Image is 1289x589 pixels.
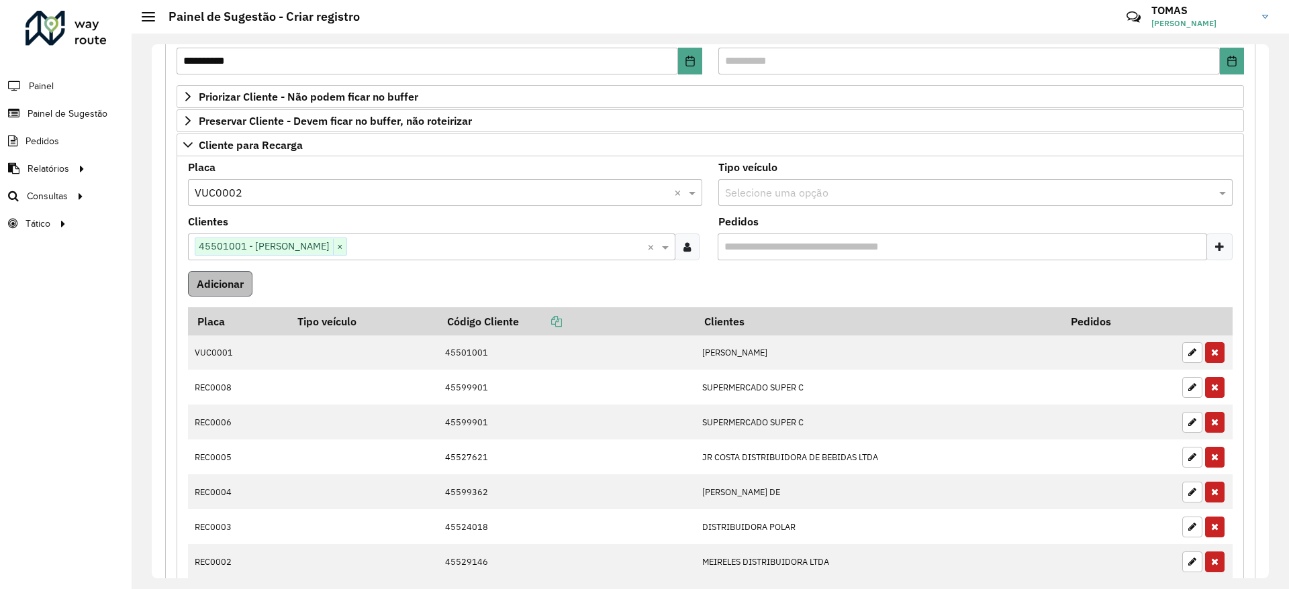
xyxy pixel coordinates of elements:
[438,405,695,439] td: 45599901
[195,238,333,254] span: 45501001 - [PERSON_NAME]
[438,307,695,335] th: Código Cliente
[333,239,346,255] span: ×
[188,159,216,175] label: Placa
[695,335,1061,370] td: [PERSON_NAME]
[188,439,289,474] td: REC0005
[647,239,659,255] span: Clear all
[155,9,360,24] h2: Painel de Sugestão - Criar registro
[27,189,68,203] span: Consultas
[1220,48,1244,74] button: Choose Date
[1062,307,1176,335] th: Pedidos
[1151,4,1252,17] h3: TOMAS
[188,370,289,405] td: REC0008
[199,91,418,102] span: Priorizar Cliente - Não podem ficar no buffer
[695,370,1061,405] td: SUPERMERCADO SUPER C
[177,109,1244,132] a: Preservar Cliente - Devem ficar no buffer, não roteirizar
[26,217,50,231] span: Tático
[695,439,1061,474] td: JR COSTA DISTRIBUIDORA DE BEBIDAS LTDA
[695,405,1061,439] td: SUPERMERCADO SUPER C
[199,140,303,150] span: Cliente para Recarga
[678,48,702,74] button: Choose Date
[519,315,562,328] a: Copiar
[438,544,695,579] td: 45529146
[199,115,472,126] span: Preservar Cliente - Devem ficar no buffer, não roteirizar
[695,474,1061,509] td: [PERSON_NAME] DE
[438,474,695,509] td: 45599362
[188,544,289,579] td: REC0002
[188,405,289,439] td: REC0006
[26,134,59,148] span: Pedidos
[188,271,252,297] button: Adicionar
[29,79,54,93] span: Painel
[438,439,695,474] td: 45527621
[1151,17,1252,30] span: [PERSON_NAME]
[718,213,759,229] label: Pedidos
[28,162,69,176] span: Relatórios
[188,307,289,335] th: Placa
[695,509,1061,544] td: DISTRIBUIDORA POLAR
[438,335,695,370] td: 45501001
[289,307,438,335] th: Tipo veículo
[1119,3,1148,32] a: Contato Rápido
[188,213,228,229] label: Clientes
[188,509,289,544] td: REC0003
[438,509,695,544] td: 45524018
[695,307,1061,335] th: Clientes
[188,335,289,370] td: VUC0001
[28,107,107,121] span: Painel de Sugestão
[718,159,777,175] label: Tipo veículo
[438,370,695,405] td: 45599901
[177,85,1244,108] a: Priorizar Cliente - Não podem ficar no buffer
[177,133,1244,156] a: Cliente para Recarga
[674,184,685,201] span: Clear all
[188,474,289,509] td: REC0004
[695,544,1061,579] td: MEIRELES DISTRIBUIDORA LTDA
